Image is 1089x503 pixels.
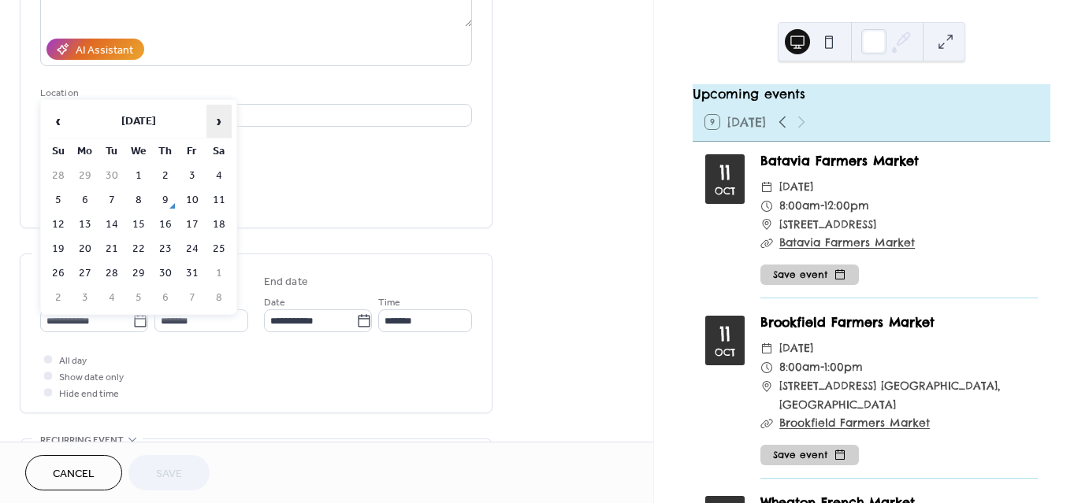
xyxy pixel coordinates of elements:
a: Brookfield Farmers Market [779,416,930,430]
td: 1 [206,262,232,285]
td: 29 [72,165,98,187]
td: 22 [126,238,151,261]
span: 1:00pm [824,358,863,377]
span: - [820,197,824,216]
th: We [126,140,151,163]
td: 15 [126,213,151,236]
td: 30 [153,262,178,285]
span: All day [59,353,87,369]
td: 19 [46,238,71,261]
div: ​ [760,216,773,235]
div: ​ [760,377,773,396]
span: [DATE] [779,339,813,358]
span: Time [378,294,400,311]
th: Mo [72,140,98,163]
div: Oct [715,186,735,196]
th: [DATE] [72,105,205,139]
div: End date [264,274,308,290]
td: 5 [46,189,71,212]
span: 8:00am [779,197,820,216]
td: 31 [180,262,205,285]
td: 26 [46,262,71,285]
td: 11 [206,189,232,212]
div: AI Assistant [76,43,133,59]
td: 6 [72,189,98,212]
td: 9 [153,189,178,212]
td: 25 [206,238,232,261]
span: Hide end time [59,386,119,402]
div: Upcoming events [693,84,1050,103]
div: ​ [760,178,773,197]
span: Date [264,294,285,311]
div: ​ [760,234,773,253]
th: Fr [180,140,205,163]
td: 8 [206,287,232,309]
div: ​ [760,197,773,216]
td: 4 [206,165,232,187]
td: 10 [180,189,205,212]
td: 13 [72,213,98,236]
th: Th [153,140,178,163]
td: 20 [72,238,98,261]
span: Show date only [59,369,124,386]
td: 14 [99,213,125,236]
td: 30 [99,165,125,187]
td: 21 [99,238,125,261]
button: Save event [760,264,859,285]
td: 28 [99,262,125,285]
div: ​ [760,414,773,433]
a: Brookfield Farmers Market [760,314,935,330]
td: 29 [126,262,151,285]
td: 2 [153,165,178,187]
span: Cancel [53,466,95,483]
td: 8 [126,189,151,212]
td: 7 [180,287,205,309]
div: 11 [719,324,730,344]
td: 2 [46,287,71,309]
div: ​ [760,339,773,358]
td: 24 [180,238,205,261]
span: [STREET_ADDRESS] [779,216,876,235]
th: Sa [206,140,232,163]
td: 23 [153,238,178,261]
span: 8:00am [779,358,820,377]
th: Tu [99,140,125,163]
div: Oct [715,347,735,357]
button: Save event [760,445,859,465]
td: 27 [72,262,98,285]
td: 3 [180,165,205,187]
div: ​ [760,358,773,377]
div: Location [40,85,469,102]
span: - [820,358,824,377]
td: 1 [126,165,151,187]
span: Recurring event [40,432,124,449]
td: 7 [99,189,125,212]
button: AI Assistant [46,39,144,60]
td: 17 [180,213,205,236]
span: [DATE] [779,178,813,197]
td: 3 [72,287,98,309]
span: 12:00pm [824,197,869,216]
a: Batavia Farmers Market [760,153,919,168]
td: 4 [99,287,125,309]
td: 6 [153,287,178,309]
td: 5 [126,287,151,309]
span: ‹ [46,105,70,137]
td: 12 [46,213,71,236]
button: Cancel [25,455,122,490]
td: 18 [206,213,232,236]
div: 11 [719,163,730,183]
td: 16 [153,213,178,236]
td: 28 [46,165,71,187]
a: Batavia Farmers Market [779,235,915,250]
th: Su [46,140,71,163]
span: [STREET_ADDRESS] [GEOGRAPHIC_DATA], [GEOGRAPHIC_DATA] [779,377,1038,415]
span: › [207,105,231,137]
